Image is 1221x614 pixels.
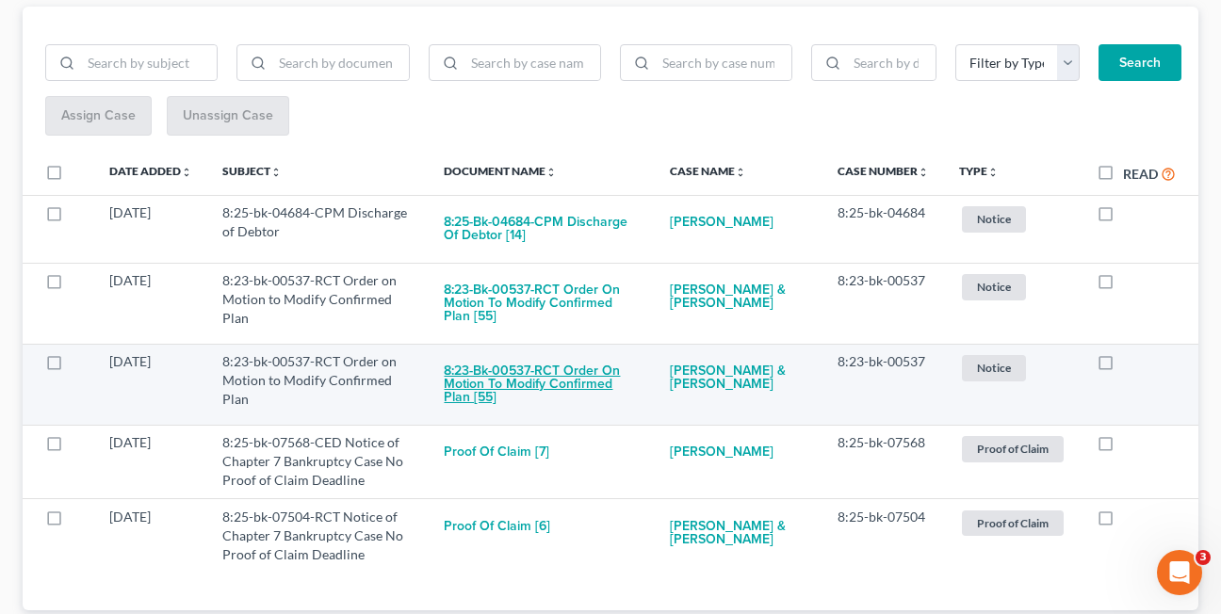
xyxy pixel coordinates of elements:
a: Case Numberunfold_more [838,164,929,178]
i: unfold_more [545,167,557,178]
a: Proof of Claim [959,508,1066,539]
button: Search [1099,44,1181,82]
td: [DATE] [94,195,207,263]
td: [DATE] [94,344,207,425]
a: Notice [959,352,1066,383]
a: Proof of Claim [959,433,1066,464]
a: [PERSON_NAME] [670,203,773,241]
a: Notice [959,203,1066,234]
button: 8:25-bk-04684-CPM Discharge of Debtor [14] [444,203,640,254]
input: Search by case number [656,45,791,81]
label: Read [1123,164,1158,184]
td: 8:25-bk-07568 [822,425,944,498]
button: Proof of Claim [6] [444,508,550,545]
td: 8:23-bk-00537 [822,344,944,425]
td: 8:25-bk-04684-CPM Discharge of Debtor [207,195,429,263]
td: 8:23-bk-00537 [822,263,944,344]
td: 8:23-bk-00537-RCT Order on Motion to Modify Confirmed Plan [207,263,429,344]
a: Subjectunfold_more [222,164,282,178]
a: [PERSON_NAME] & [PERSON_NAME] [670,352,807,403]
span: Proof of Claim [962,510,1064,536]
a: [PERSON_NAME] & [PERSON_NAME] [670,508,807,558]
td: [DATE] [94,263,207,344]
button: 8:23-bk-00537-RCT Order on Motion to Modify Confirmed Plan [55] [444,352,640,416]
a: [PERSON_NAME] [670,433,773,471]
a: Notice [959,271,1066,302]
i: unfold_more [270,167,282,178]
a: Typeunfold_more [959,164,999,178]
td: 8:25-bk-07568-CED Notice of Chapter 7 Bankruptcy Case No Proof of Claim Deadline [207,425,429,498]
span: Notice [962,355,1026,380]
i: unfold_more [735,167,746,178]
i: unfold_more [181,167,192,178]
span: Notice [962,206,1026,232]
a: Case Nameunfold_more [670,164,746,178]
td: [DATE] [94,425,207,498]
button: Proof of Claim [7] [444,433,549,471]
input: Search by case name [464,45,600,81]
span: 3 [1196,550,1211,565]
td: 8:25-bk-07504-RCT Notice of Chapter 7 Bankruptcy Case No Proof of Claim Deadline [207,499,429,573]
span: Notice [962,274,1026,299]
td: [DATE] [94,499,207,573]
button: 8:23-bk-00537-RCT Order on Motion to Modify Confirmed Plan [55] [444,271,640,335]
input: Search by subject [81,45,217,81]
td: 8:23-bk-00537-RCT Order on Motion to Modify Confirmed Plan [207,344,429,425]
input: Search by document name [272,45,408,81]
input: Search by date [847,45,936,81]
iframe: Intercom live chat [1157,550,1202,595]
a: Date Addedunfold_more [109,164,192,178]
i: unfold_more [987,167,999,178]
td: 8:25-bk-04684 [822,195,944,263]
a: Document Nameunfold_more [444,164,557,178]
td: 8:25-bk-07504 [822,499,944,573]
i: unfold_more [918,167,929,178]
span: Proof of Claim [962,436,1064,461]
a: [PERSON_NAME] & [PERSON_NAME] [670,271,807,322]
